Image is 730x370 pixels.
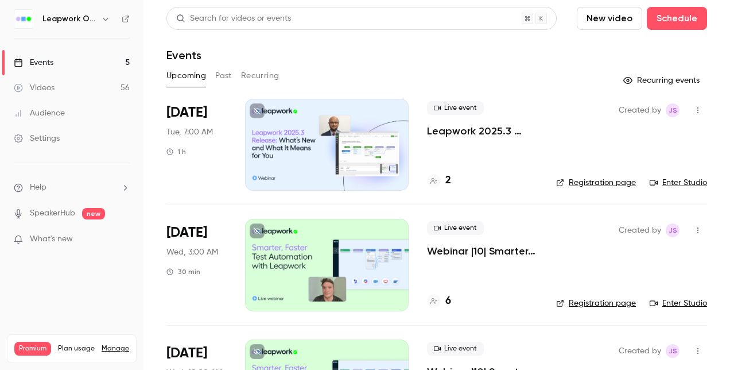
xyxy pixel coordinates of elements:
[669,103,677,117] span: JS
[14,133,60,144] div: Settings
[241,67,279,85] button: Recurring
[14,107,65,119] div: Audience
[619,103,661,117] span: Created by
[650,298,707,309] a: Enter Studio
[30,207,75,219] a: SpeakerHub
[666,223,679,237] span: Jaynesh Singh
[427,294,451,309] a: 6
[577,7,642,30] button: New video
[14,57,53,68] div: Events
[166,223,207,242] span: [DATE]
[650,177,707,188] a: Enter Studio
[556,298,636,309] a: Registration page
[30,233,73,245] span: What's new
[166,126,213,138] span: Tue, 7:00 AM
[42,13,96,25] h6: Leapwork Online Event
[166,246,218,258] span: Wed, 3:00 AM
[427,101,484,115] span: Live event
[58,344,95,353] span: Plan usage
[14,10,33,28] img: Leapwork Online Event
[427,173,451,188] a: 2
[427,221,484,235] span: Live event
[427,244,538,258] a: Webinar |10| Smarter, Faster Test Automation with Leapwork | EMEA | Q4 2025
[14,182,130,194] li: help-dropdown-opener
[166,147,186,156] div: 1 h
[647,7,707,30] button: Schedule
[619,223,661,237] span: Created by
[82,208,105,219] span: new
[166,219,227,311] div: Oct 29 Wed, 10:00 AM (Europe/London)
[166,99,227,191] div: Oct 28 Tue, 10:00 AM (America/New York)
[14,342,51,356] span: Premium
[30,182,46,194] span: Help
[166,67,206,85] button: Upcoming
[445,294,451,309] h4: 6
[166,267,200,276] div: 30 min
[14,82,55,94] div: Videos
[427,342,484,356] span: Live event
[619,344,661,358] span: Created by
[666,103,679,117] span: Jaynesh Singh
[176,13,291,25] div: Search for videos or events
[166,344,207,363] span: [DATE]
[669,344,677,358] span: JS
[618,71,707,90] button: Recurring events
[102,344,129,353] a: Manage
[556,177,636,188] a: Registration page
[166,48,201,62] h1: Events
[427,124,538,138] a: Leapwork 2025.3 Release: What’s New and What It Means for You
[445,173,451,188] h4: 2
[666,344,679,358] span: Jaynesh Singh
[215,67,232,85] button: Past
[166,103,207,122] span: [DATE]
[116,234,130,245] iframe: Noticeable Trigger
[669,223,677,237] span: JS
